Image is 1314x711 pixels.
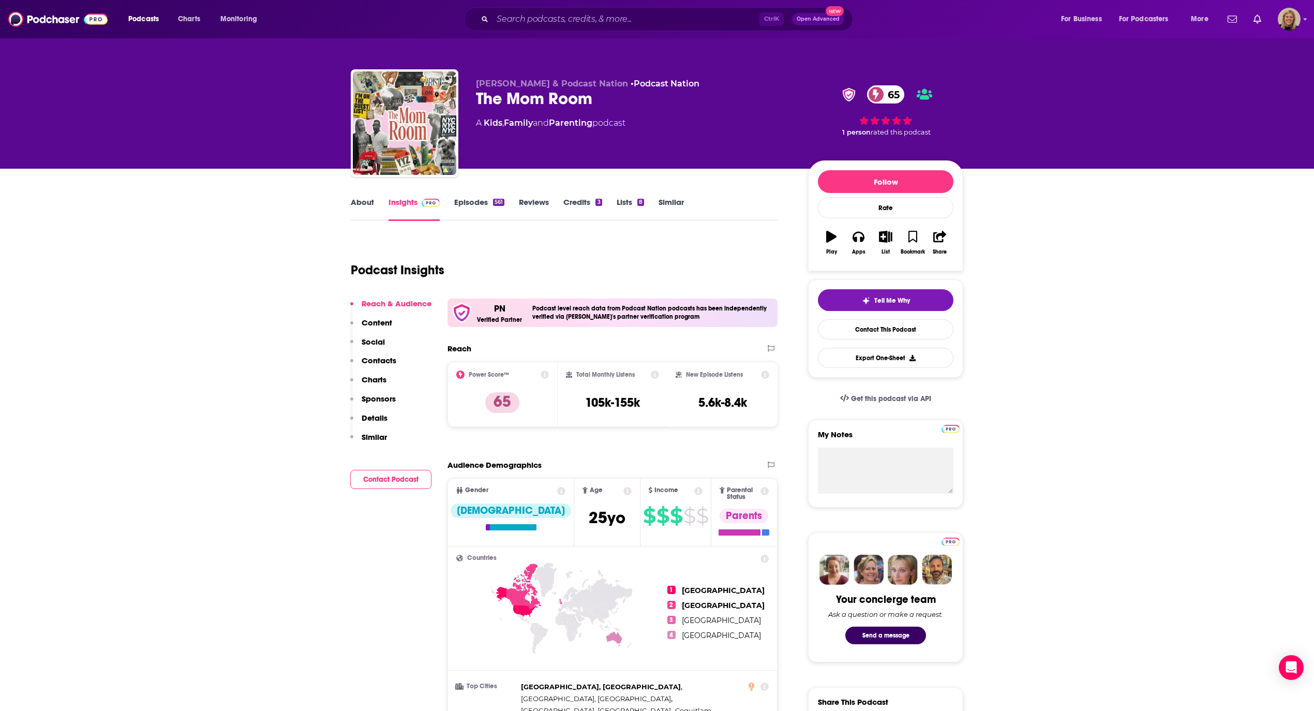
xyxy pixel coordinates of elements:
[631,79,699,88] span: •
[792,13,844,25] button: Open AdvancedNew
[942,425,960,433] img: Podchaser Pro
[502,118,504,128] span: ,
[818,289,953,311] button: tell me why sparkleTell Me Why
[670,508,682,524] span: $
[469,371,509,378] h2: Power Score™
[927,224,953,261] button: Share
[826,249,837,255] div: Play
[1184,11,1221,27] button: open menu
[826,6,844,16] span: New
[521,683,681,691] span: [GEOGRAPHIC_DATA], [GEOGRAPHIC_DATA]
[504,118,533,128] a: Family
[492,11,759,27] input: Search podcasts, credits, & more...
[867,85,905,103] a: 65
[121,11,172,27] button: open menu
[656,508,669,524] span: $
[1061,12,1102,26] span: For Business
[350,299,431,318] button: Reach & Audience
[617,197,644,221] a: Lists8
[476,79,628,88] span: [PERSON_NAME] & Podcast Nation
[1119,12,1169,26] span: For Podcasters
[922,555,952,585] img: Jon Profile
[350,432,387,451] button: Similar
[659,197,684,221] a: Similar
[1249,10,1265,28] a: Show notifications dropdown
[452,303,472,323] img: verfied icon
[447,344,471,353] h2: Reach
[1112,11,1184,27] button: open menu
[350,318,392,337] button: Content
[933,249,947,255] div: Share
[474,7,863,31] div: Search podcasts, credits, & more...
[362,432,387,442] p: Similar
[682,586,765,595] span: [GEOGRAPHIC_DATA]
[476,117,625,129] div: A podcast
[362,355,396,365] p: Contacts
[576,371,635,378] h2: Total Monthly Listens
[549,118,592,128] a: Parenting
[350,355,396,375] button: Contacts
[563,197,602,221] a: Credits3
[877,85,905,103] span: 65
[590,487,603,494] span: Age
[350,470,431,489] button: Contact Podcast
[851,394,931,403] span: Get this podcast via API
[942,536,960,546] a: Pro website
[818,429,953,448] label: My Notes
[842,128,871,136] span: 1 person
[532,305,773,320] h4: Podcast level reach data from Podcast Nation podcasts has been independently verified via [PERSON...
[899,224,926,261] button: Bookmark
[828,610,943,618] div: Ask a question or make a request.
[901,249,925,255] div: Bookmark
[871,128,931,136] span: rated this podcast
[654,487,678,494] span: Income
[178,12,200,26] span: Charts
[521,693,673,705] span: ,
[634,79,699,88] a: Podcast Nation
[818,348,953,368] button: Export One-Sheet
[465,487,488,494] span: Gender
[682,616,761,625] span: [GEOGRAPHIC_DATA]
[818,697,888,707] h3: Share This Podcast
[362,337,385,347] p: Social
[1278,8,1301,31] span: Logged in as avansolkema
[888,555,918,585] img: Jules Profile
[836,593,936,606] div: Your concierge team
[818,197,953,218] div: Rate
[362,413,387,423] p: Details
[854,555,884,585] img: Barbara Profile
[585,395,640,410] h3: 105k-155k
[667,601,676,609] span: 2
[494,303,505,314] p: PN
[595,199,602,206] div: 3
[519,197,549,221] a: Reviews
[389,197,440,221] a: InsightsPodchaser Pro
[727,487,759,500] span: Parental Status
[818,170,953,193] button: Follow
[797,17,840,22] span: Open Advanced
[362,375,386,384] p: Charts
[362,299,431,308] p: Reach & Audience
[819,555,849,585] img: Sydney Profile
[353,71,456,175] img: The Mom Room
[720,509,768,523] div: Parents
[521,694,671,703] span: [GEOGRAPHIC_DATA], [GEOGRAPHIC_DATA]
[8,9,108,29] img: Podchaser - Follow, Share and Rate Podcasts
[872,224,899,261] button: List
[818,319,953,339] a: Contact This Podcast
[852,249,865,255] div: Apps
[882,249,890,255] div: List
[845,627,926,644] button: Send a message
[220,12,257,26] span: Monitoring
[350,375,386,394] button: Charts
[686,371,743,378] h2: New Episode Listens
[1223,10,1241,28] a: Show notifications dropdown
[667,616,676,624] span: 3
[942,538,960,546] img: Podchaser Pro
[485,392,519,413] p: 65
[818,224,845,261] button: Play
[1191,12,1208,26] span: More
[350,337,385,356] button: Social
